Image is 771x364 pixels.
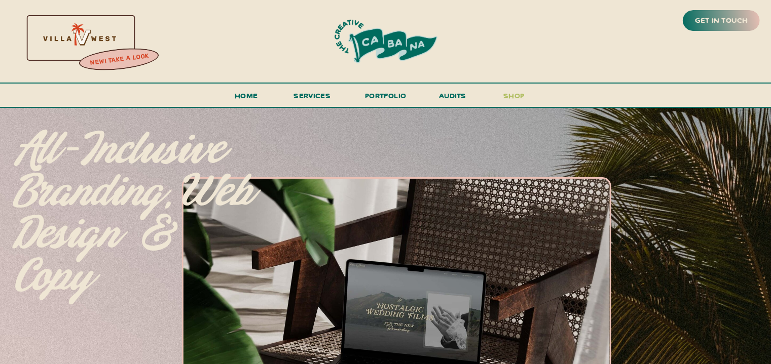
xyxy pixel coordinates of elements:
a: portfolio [362,89,410,108]
a: Home [231,89,262,108]
a: new! take a look [78,50,161,70]
a: audits [437,89,468,107]
a: services [291,89,334,108]
a: get in touch [693,14,750,28]
a: shop [490,89,538,107]
span: services [293,91,331,100]
p: All-inclusive branding, web design & copy [14,129,256,272]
